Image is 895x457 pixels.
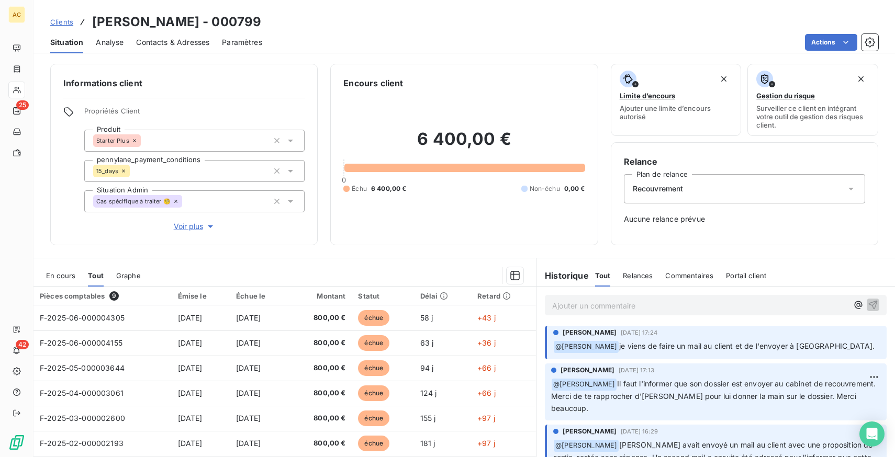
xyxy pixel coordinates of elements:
span: [DATE] [178,338,203,347]
span: 800,00 € [295,363,345,373]
div: Échue le [236,292,283,300]
h6: Relance [624,155,865,168]
span: Relances [623,271,653,280]
span: F-2025-06-000004155 [40,338,122,347]
span: 800,00 € [295,438,345,449]
span: [DATE] [236,313,261,322]
span: [DATE] [178,439,203,448]
span: F-2025-06-000004305 [40,313,125,322]
div: Statut [358,292,407,300]
span: 181 j [420,439,435,448]
h2: 6 400,00 € [343,129,585,160]
span: +66 j [477,363,496,372]
input: Ajouter une valeur [130,166,138,176]
span: échue [358,360,389,376]
span: Starter Plus [96,138,129,144]
span: [PERSON_NAME] [563,427,617,436]
span: Gestion du risque [756,92,815,100]
span: 800,00 € [295,388,345,398]
h6: Informations client [63,77,305,89]
div: Émise le [178,292,224,300]
h3: [PERSON_NAME] - 000799 [92,13,261,31]
span: échue [358,410,389,426]
span: [PERSON_NAME] [561,365,614,375]
span: +66 j [477,389,496,397]
span: 155 j [420,414,436,422]
span: Clients [50,18,73,26]
span: 800,00 € [295,338,345,348]
input: Ajouter une valeur [182,197,191,206]
span: [DATE] [178,414,203,422]
span: En cours [46,271,75,280]
span: [DATE] 17:24 [621,329,657,336]
span: 94 j [420,363,434,372]
span: [DATE] [236,363,261,372]
span: F-2025-04-000003061 [40,389,124,397]
span: Contacts & Adresses [136,37,209,48]
span: [DATE] 16:29 [621,428,658,435]
span: Surveiller ce client en intégrant votre outil de gestion des risques client. [756,104,869,129]
div: Pièces comptables [40,291,165,301]
input: Ajouter une valeur [141,136,149,145]
span: [DATE] [236,389,261,397]
span: Il faut l'informer que son dossier est envoyer au cabinet de recouvrement. Merci de te rapprocher... [551,379,878,413]
button: Actions [805,34,857,51]
span: Paramètres [222,37,262,48]
button: Limite d’encoursAjouter une limite d’encours autorisé [611,64,742,136]
span: +36 j [477,338,496,347]
span: [DATE] [236,414,261,422]
span: 0 [342,176,346,184]
h6: Historique [536,269,589,282]
span: 15_days [96,168,118,174]
span: 58 j [420,313,433,322]
span: 0,00 € [564,184,585,193]
span: 42 [16,340,29,349]
span: échue [358,385,389,401]
div: Open Intercom Messenger [859,421,885,447]
span: @ [PERSON_NAME] [554,440,619,452]
span: Tout [88,271,104,280]
span: Cas spécifique à traiter 🧐 [96,198,171,204]
span: [DATE] [178,389,203,397]
span: 25 [16,100,29,110]
span: échue [358,335,389,351]
button: Voir plus [84,221,305,232]
span: je viens de faire un mail au client et de l'envoyer à [GEOGRAPHIC_DATA]. [619,341,875,350]
span: Graphe [116,271,141,280]
span: [DATE] [178,363,203,372]
span: échue [358,436,389,451]
span: Aucune relance prévue [624,214,865,224]
span: F-2025-05-000003644 [40,363,125,372]
span: [DATE] [236,338,261,347]
div: AC [8,6,25,23]
span: Commentaires [665,271,713,280]
span: Tout [595,271,611,280]
span: 800,00 € [295,313,345,323]
span: Analyse [96,37,124,48]
a: 25 [8,102,25,119]
span: 800,00 € [295,413,345,424]
span: [DATE] 17:13 [619,367,654,373]
span: Ajouter une limite d’encours autorisé [620,104,733,121]
h6: Encours client [343,77,403,89]
div: Montant [295,292,345,300]
span: F-2025-02-000002193 [40,439,124,448]
span: échue [358,310,389,326]
span: +97 j [477,414,495,422]
span: 63 j [420,338,434,347]
span: @ [PERSON_NAME] [554,341,619,353]
span: Portail client [726,271,766,280]
a: Clients [50,17,73,27]
span: 124 j [420,389,437,397]
span: Non-échu [530,184,560,193]
span: +43 j [477,313,496,322]
button: Gestion du risqueSurveiller ce client en intégrant votre outil de gestion des risques client. [747,64,878,136]
span: Recouvrement [633,184,684,194]
div: Retard [477,292,530,300]
div: Délai [420,292,465,300]
span: [DATE] [236,439,261,448]
span: [DATE] [178,313,203,322]
span: [PERSON_NAME] [563,328,617,337]
span: Limite d’encours [620,92,675,100]
span: F-2025-03-000002600 [40,414,125,422]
